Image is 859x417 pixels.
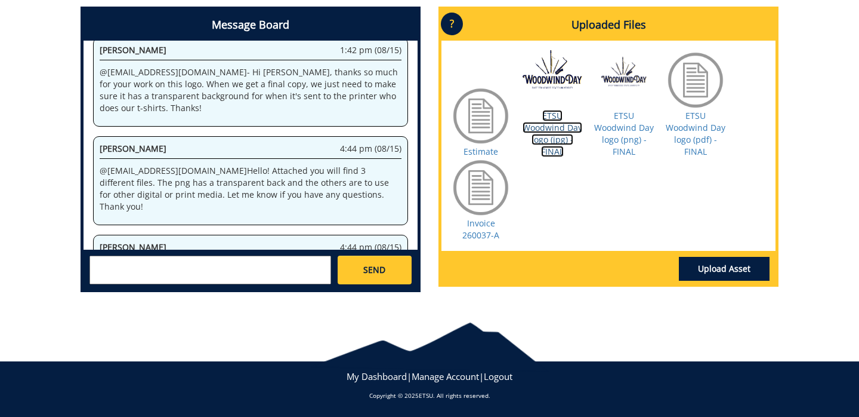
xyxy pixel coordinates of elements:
a: SEND [338,256,412,284]
p: @ [EMAIL_ADDRESS][DOMAIN_NAME] Hello! Attached you will find 3 different files. The png has a tra... [100,165,401,213]
a: Logout [484,370,512,382]
a: Invoice 260037-A [462,217,499,241]
span: 4:44 pm (08/15) [340,241,401,253]
textarea: messageToSend [89,256,331,284]
a: Upload Asset [679,257,770,281]
span: [PERSON_NAME] [100,241,166,253]
p: ? [441,13,463,35]
a: ETSU Woodwind Day logo (png) - FINAL [594,110,654,157]
a: My Dashboard [347,370,407,382]
span: [PERSON_NAME] [100,44,166,56]
a: Manage Account [412,370,479,382]
a: Estimate [464,146,498,157]
span: 1:42 pm (08/15) [340,44,401,56]
a: ETSU Woodwind Day logo (jpg) - FINAL [523,110,582,157]
h4: Uploaded Files [441,10,775,41]
a: ETSU Woodwind Day logo (pdf) - FINAL [666,110,725,157]
a: ETSU [419,391,433,400]
p: @ [EMAIL_ADDRESS][DOMAIN_NAME] - Hi [PERSON_NAME], thanks so much for your work on this logo. Whe... [100,66,401,114]
span: [PERSON_NAME] [100,143,166,154]
span: SEND [363,264,385,276]
h4: Message Board [84,10,418,41]
span: 4:44 pm (08/15) [340,143,401,155]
